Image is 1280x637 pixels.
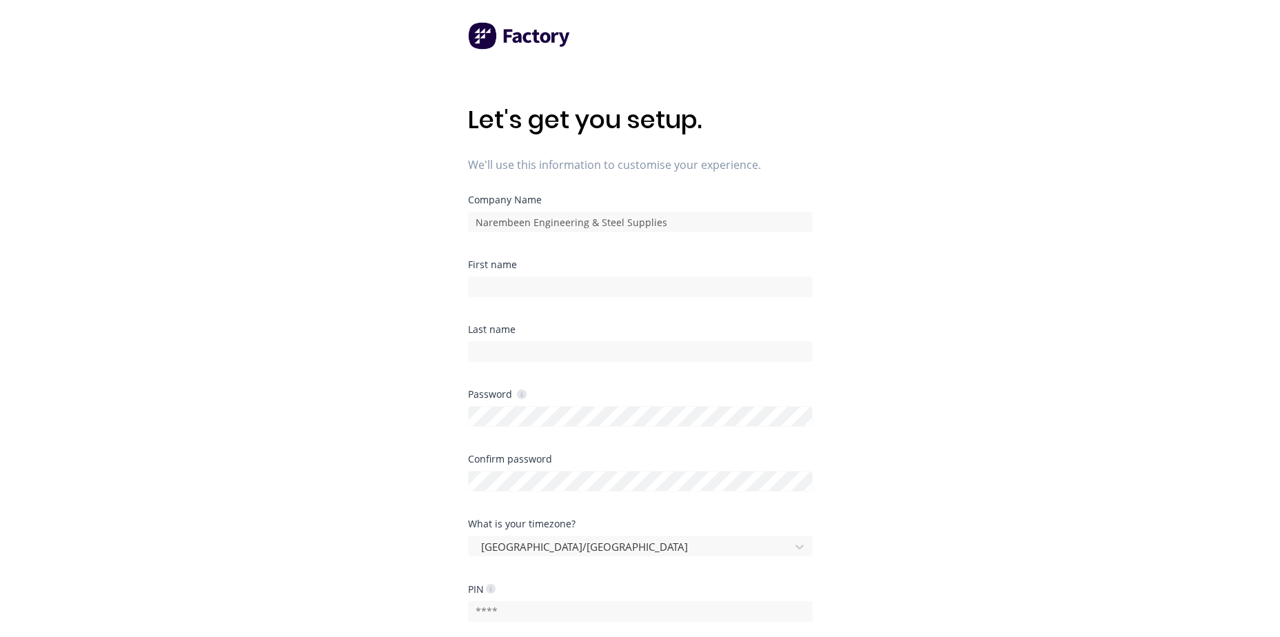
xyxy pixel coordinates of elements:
[468,22,571,50] img: Factory
[468,325,813,334] div: Last name
[468,454,813,464] div: Confirm password
[468,105,813,134] h1: Let's get you setup.
[468,519,813,529] div: What is your timezone?
[468,195,813,205] div: Company Name
[468,387,527,401] div: Password
[468,583,496,596] div: PIN
[468,156,813,173] span: We'll use this information to customise your experience.
[468,260,813,270] div: First name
